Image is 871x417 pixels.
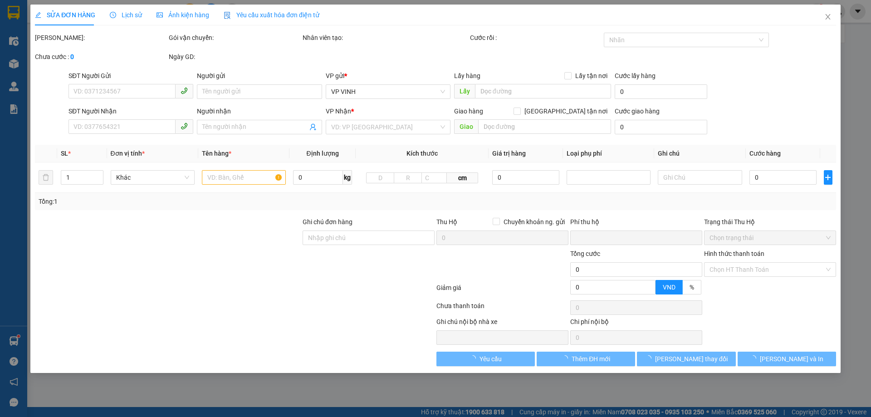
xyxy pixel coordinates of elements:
[394,172,422,183] input: R
[447,172,478,183] span: cm
[690,284,694,291] span: %
[454,72,480,79] span: Lấy hàng
[436,352,535,366] button: Yêu cầu
[343,170,352,185] span: kg
[563,145,654,162] th: Loại phụ phí
[326,108,351,115] span: VP Nhận
[436,317,568,330] div: Ghi chú nội bộ nhà xe
[35,52,167,62] div: Chưa cước :
[331,85,445,98] span: VP VINH
[615,108,660,115] label: Cước giao hàng
[110,11,142,19] span: Lịch sử
[61,150,68,157] span: SL
[750,355,760,362] span: loading
[35,33,167,43] div: [PERSON_NAME]:
[570,250,600,257] span: Tổng cước
[537,352,635,366] button: Thêm ĐH mới
[303,218,352,226] label: Ghi chú đơn hàng
[421,172,447,183] input: C
[157,11,209,19] span: Ảnh kiện hàng
[710,231,831,245] span: Chọn trạng thái
[470,33,602,43] div: Cước rồi :
[181,87,188,94] span: phone
[475,84,611,98] input: Dọc đường
[435,301,569,317] div: Chưa thanh toán
[69,106,193,116] div: SĐT Người Nhận
[760,354,823,364] span: [PERSON_NAME] và In
[303,33,468,43] div: Nhân viên tạo:
[521,106,611,116] span: [GEOGRAPHIC_DATA] tận nơi
[366,172,394,183] input: D
[69,71,193,81] div: SĐT Người Gửi
[181,123,188,130] span: phone
[169,33,301,43] div: Gói vận chuyển:
[478,119,611,134] input: Dọc đường
[110,12,116,18] span: clock-circle
[326,71,450,81] div: VP gửi
[454,84,475,98] span: Lấy
[39,196,336,206] div: Tổng: 1
[645,355,655,362] span: loading
[35,12,41,18] span: edit
[224,11,319,19] span: Yêu cầu xuất hóa đơn điện tử
[224,12,231,19] img: icon
[738,352,836,366] button: [PERSON_NAME] và In
[436,218,457,226] span: Thu Hộ
[824,174,832,181] span: plus
[570,317,702,330] div: Chi phí nội bộ
[749,150,781,157] span: Cước hàng
[824,13,832,20] span: close
[454,119,478,134] span: Giao
[615,120,707,134] input: Cước giao hàng
[111,150,145,157] span: Đơn vị tính
[406,150,438,157] span: Kích thước
[169,52,301,62] div: Ngày GD:
[202,150,231,157] span: Tên hàng
[202,170,286,185] input: VD: Bàn, Ghế
[306,150,338,157] span: Định lượng
[654,145,745,162] th: Ghi chú
[658,170,742,185] input: Ghi Chú
[570,217,702,231] div: Phí thu hộ
[39,170,53,185] button: delete
[615,84,707,99] input: Cước lấy hàng
[615,72,656,79] label: Cước lấy hàng
[572,71,611,81] span: Lấy tận nơi
[663,284,675,291] span: VND
[454,108,483,115] span: Giao hàng
[704,250,764,257] label: Hình thức thanh toán
[562,355,572,362] span: loading
[470,355,480,362] span: loading
[197,106,322,116] div: Người nhận
[197,71,322,81] div: Người gửi
[492,150,526,157] span: Giá trị hàng
[824,170,832,185] button: plus
[480,354,502,364] span: Yêu cầu
[309,123,317,131] span: user-add
[572,354,610,364] span: Thêm ĐH mới
[500,217,568,227] span: Chuyển khoản ng. gửi
[157,12,163,18] span: picture
[70,53,74,60] b: 0
[35,11,95,19] span: SỬA ĐƠN HÀNG
[303,231,435,245] input: Ghi chú đơn hàng
[704,217,836,227] div: Trạng thái Thu Hộ
[637,352,735,366] button: [PERSON_NAME] thay đổi
[435,283,569,299] div: Giảm giá
[116,171,189,184] span: Khác
[655,354,728,364] span: [PERSON_NAME] thay đổi
[815,5,841,30] button: Close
